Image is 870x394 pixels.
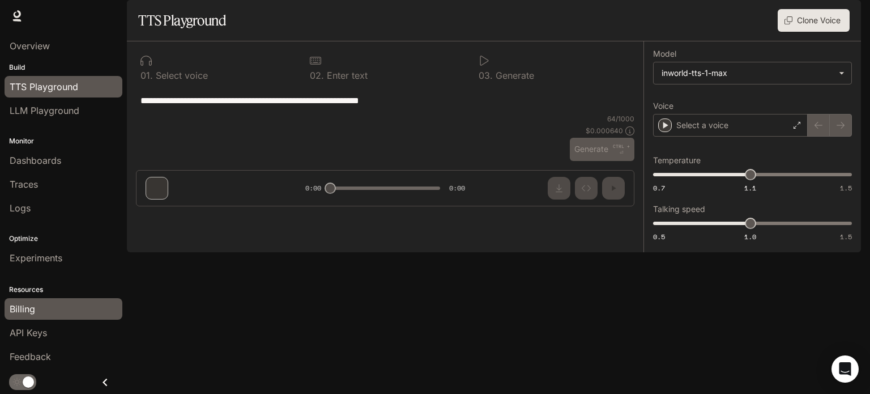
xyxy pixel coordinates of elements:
[493,71,534,80] p: Generate
[840,232,852,242] span: 1.5
[653,232,665,242] span: 0.5
[653,156,701,164] p: Temperature
[653,183,665,193] span: 0.7
[653,102,673,110] p: Voice
[676,120,728,131] p: Select a voice
[653,50,676,58] p: Model
[778,9,850,32] button: Clone Voice
[310,71,324,80] p: 0 2 .
[662,67,833,79] div: inworld-tts-1-max
[831,355,859,383] div: Open Intercom Messenger
[840,183,852,193] span: 1.5
[744,232,756,242] span: 1.0
[324,71,368,80] p: Enter text
[744,183,756,193] span: 1.1
[479,71,493,80] p: 0 3 .
[654,62,851,84] div: inworld-tts-1-max
[153,71,208,80] p: Select voice
[140,71,153,80] p: 0 1 .
[586,126,623,135] p: $ 0.000640
[607,114,634,124] p: 64 / 1000
[653,205,705,213] p: Talking speed
[138,9,226,32] h1: TTS Playground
